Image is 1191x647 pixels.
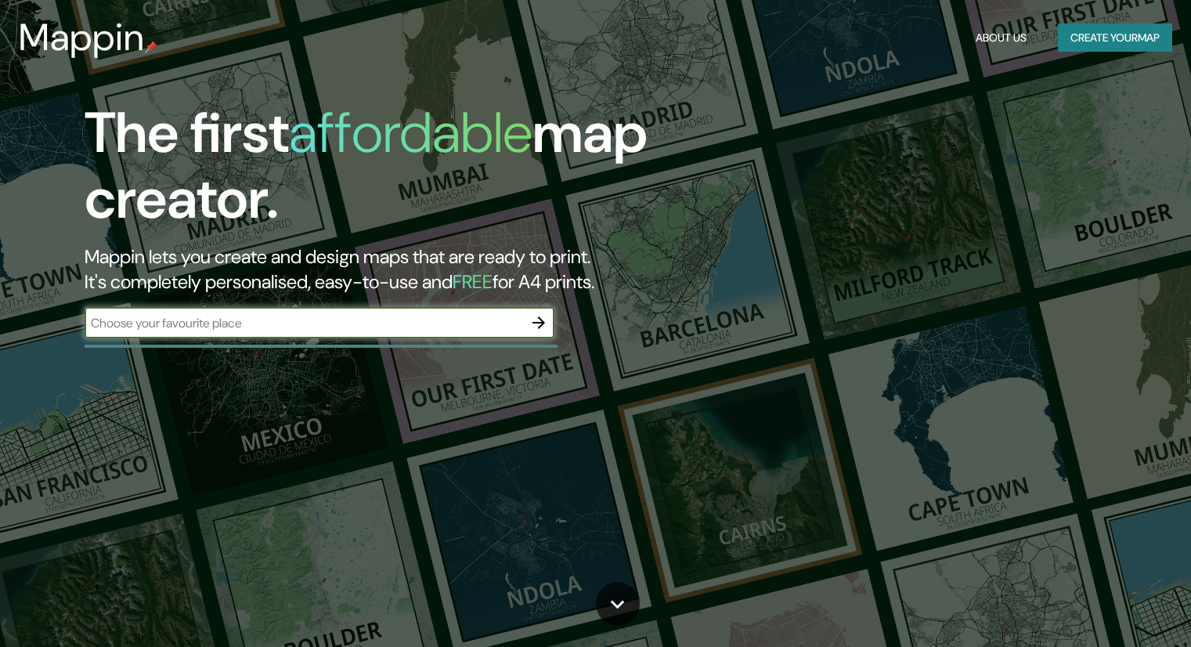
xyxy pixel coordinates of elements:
[1058,23,1172,52] button: Create yourmap
[19,16,145,60] h3: Mappin
[145,41,157,53] img: mappin-pin
[85,100,680,244] h1: The first map creator.
[85,244,680,295] h2: Mappin lets you create and design maps that are ready to print. It's completely personalised, eas...
[289,96,532,169] h1: affordable
[969,23,1033,52] button: About Us
[85,314,523,332] input: Choose your favourite place
[453,269,493,294] h5: FREE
